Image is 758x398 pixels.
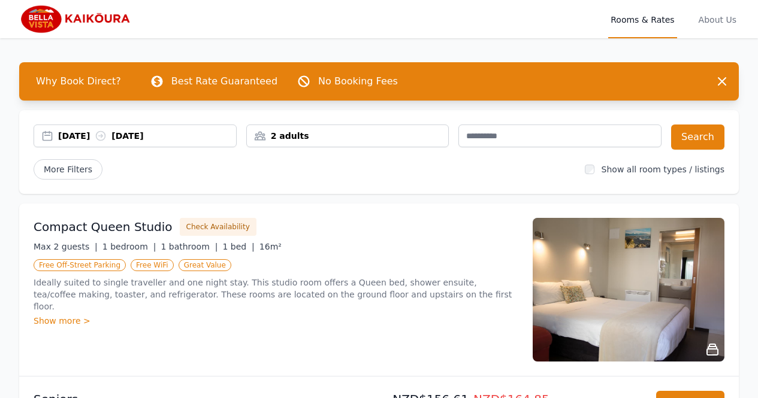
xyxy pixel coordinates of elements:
span: 1 bathroom | [161,242,218,251]
span: Max 2 guests | [34,242,98,251]
div: [DATE] [DATE] [58,130,236,142]
p: Ideally suited to single traveller and one night stay. This studio room offers a Queen bed, showe... [34,277,518,312]
span: Why Book Direct? [26,69,131,93]
img: Bella Vista Kaikoura [19,5,134,34]
span: 1 bedroom | [102,242,156,251]
p: Best Rate Guaranteed [171,74,277,89]
span: Free Off-Street Parking [34,259,126,271]
h3: Compact Queen Studio [34,218,173,235]
div: 2 adults [247,130,449,142]
label: Show all room types / listings [602,165,724,174]
button: Search [671,124,724,150]
div: Show more > [34,315,518,327]
span: 16m² [259,242,282,251]
span: 1 bed | [222,242,254,251]
button: Check Availability [180,218,256,236]
span: Free WiFi [131,259,174,271]
p: No Booking Fees [318,74,398,89]
span: Great Value [179,259,231,271]
span: More Filters [34,159,102,180]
